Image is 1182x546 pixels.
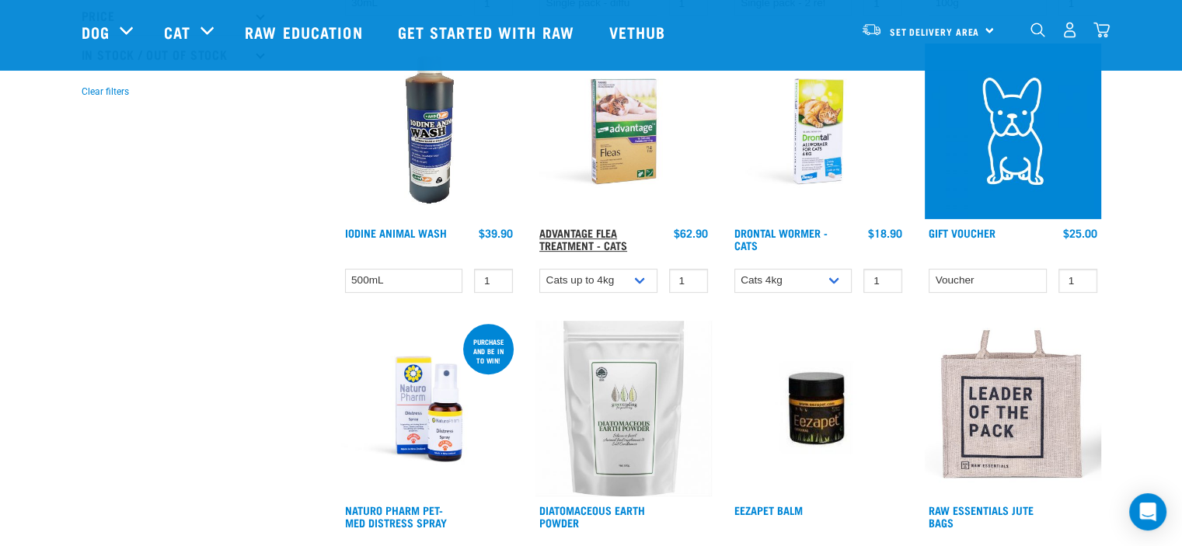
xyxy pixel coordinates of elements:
[345,230,447,235] a: Iodine Animal Wash
[861,23,882,37] img: van-moving.png
[535,43,712,220] img: RE Product Shoot 2023 Nov8660
[341,43,518,220] img: Iodine wash
[594,1,685,63] a: Vethub
[539,507,645,525] a: Diatomaceous Earth Powder
[669,269,708,293] input: 1
[863,269,902,293] input: 1
[734,507,803,513] a: Eezapet Balm
[345,507,447,525] a: Naturo Pharm Pet-Med Distress Spray
[929,230,995,235] a: Gift Voucher
[868,227,902,239] div: $18.90
[1129,493,1166,530] div: Open Intercom Messenger
[535,321,712,497] img: Diatomaceous earth
[382,1,594,63] a: Get started with Raw
[890,29,980,34] span: Set Delivery Area
[1063,227,1097,239] div: $25.00
[925,43,1101,220] img: 23
[341,321,518,497] img: RE Product Shoot 2023 Nov8635
[1030,23,1045,37] img: home-icon-1@2x.png
[229,1,382,63] a: Raw Education
[82,85,129,99] button: Clear filters
[730,43,907,220] img: RE Product Shoot 2023 Nov8662
[1093,22,1110,38] img: home-icon@2x.png
[730,321,907,497] img: Eezapet Anti Itch Cream
[734,230,828,248] a: Drontal Wormer - Cats
[164,20,190,43] a: Cat
[479,227,513,239] div: $39.90
[1062,22,1078,38] img: user.png
[925,321,1101,497] img: Jute Bag With Black Square Outline With "Leader Of The Pack" Written On Front
[82,20,110,43] a: Dog
[1058,269,1097,293] input: 1
[474,269,513,293] input: 1
[674,227,708,239] div: $62.90
[463,330,514,372] div: Purchase and be in to win!
[539,230,627,248] a: Advantage Flea Treatment - Cats
[929,507,1034,525] a: Raw Essentials Jute Bags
